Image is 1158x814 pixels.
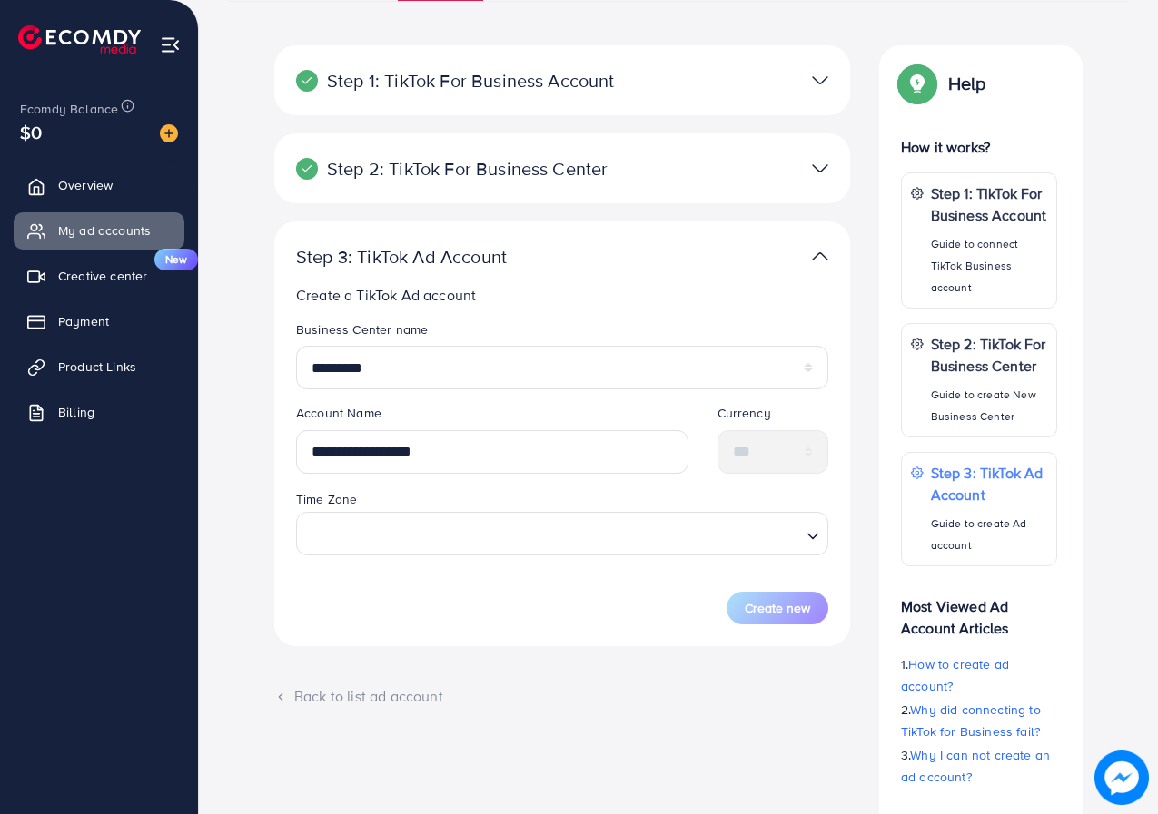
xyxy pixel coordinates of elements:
[14,258,184,294] a: Creative centerNew
[901,744,1057,788] p: 3.
[931,462,1047,505] p: Step 3: TikTok Ad Account
[14,167,184,203] a: Overview
[901,136,1057,158] p: How it works?
[296,70,641,92] p: Step 1: TikTok For Business Account
[296,490,357,508] label: Time Zone
[812,67,828,93] img: TikTok partner
[948,73,986,94] p: Help
[296,284,828,306] p: Create a TikTok Ad account
[160,124,178,142] img: image
[745,599,810,617] span: Create new
[20,119,42,145] span: $0
[20,100,118,118] span: Ecomdy Balance
[58,221,151,240] span: My ad accounts
[296,320,828,346] legend: Business Center name
[901,67,934,100] img: Popup guide
[727,592,828,624] button: Create new
[58,358,136,376] span: Product Links
[901,655,1009,695] span: How to create ad account?
[812,155,828,181] img: TikTok partner
[14,303,184,339] a: Payment
[1094,750,1149,805] img: image
[14,348,184,385] a: Product Links
[931,384,1047,427] p: Guide to create New Business Center
[812,243,828,270] img: TikTok partner
[58,312,109,330] span: Payment
[58,176,113,194] span: Overview
[296,246,641,268] p: Step 3: TikTok Ad Account
[931,182,1047,226] p: Step 1: TikTok For Business Account
[901,699,1057,742] p: 2.
[931,233,1047,299] p: Guide to connect TikTok Business account
[58,403,94,421] span: Billing
[931,333,1047,377] p: Step 2: TikTok For Business Center
[296,404,688,429] legend: Account Name
[901,653,1057,697] p: 1.
[18,25,141,54] img: logo
[154,249,198,270] span: New
[304,517,799,551] input: Search for option
[901,746,1050,786] span: Why I can not create an ad account?
[296,158,641,180] p: Step 2: TikTok For Business Center
[160,34,181,55] img: menu
[14,394,184,430] a: Billing
[296,512,828,555] div: Search for option
[718,404,829,429] legend: Currency
[931,513,1047,556] p: Guide to create Ad account
[274,686,850,707] div: Back to list ad account
[901,701,1041,740] span: Why did connecting to TikTok for Business fail?
[14,212,184,249] a: My ad accounts
[58,267,147,285] span: Creative center
[901,581,1057,639] p: Most Viewed Ad Account Articles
